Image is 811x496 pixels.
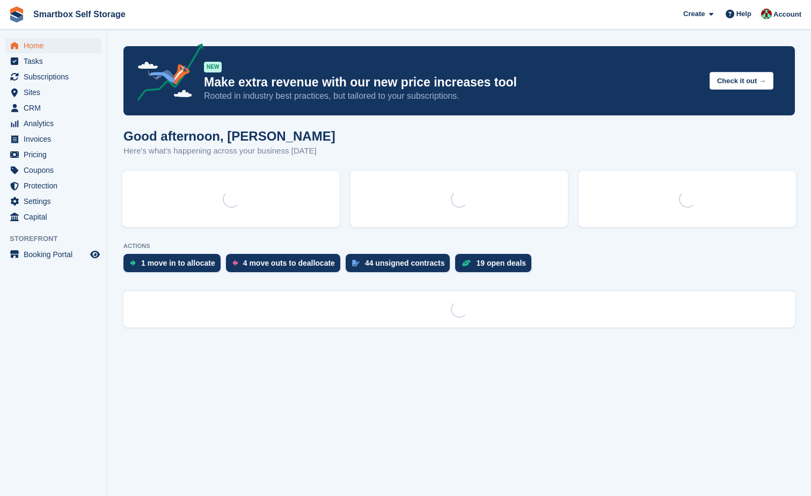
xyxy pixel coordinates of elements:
[29,5,130,23] a: Smartbox Self Storage
[5,178,101,193] a: menu
[5,209,101,224] a: menu
[5,116,101,131] a: menu
[24,85,88,100] span: Sites
[10,234,107,244] span: Storefront
[5,247,101,262] a: menu
[761,9,772,19] img: Caren Ingold
[5,54,101,69] a: menu
[24,116,88,131] span: Analytics
[24,38,88,53] span: Home
[455,254,537,278] a: 19 open deals
[9,6,25,23] img: stora-icon-8386f47178a22dfd0bd8f6a31ec36ba5ce8667c1dd55bd0f319d3a0aa187defe.svg
[243,259,335,267] div: 4 move outs to deallocate
[204,62,222,72] div: NEW
[123,254,226,278] a: 1 move in to allocate
[5,163,101,178] a: menu
[24,194,88,209] span: Settings
[24,100,88,115] span: CRM
[141,259,215,267] div: 1 move in to allocate
[5,132,101,147] a: menu
[24,247,88,262] span: Booking Portal
[24,163,88,178] span: Coupons
[123,145,335,157] p: Here's what's happening across your business [DATE]
[5,38,101,53] a: menu
[5,147,101,162] a: menu
[123,129,335,143] h1: Good afternoon, [PERSON_NAME]
[346,254,456,278] a: 44 unsigned contracts
[5,85,101,100] a: menu
[24,178,88,193] span: Protection
[232,260,238,266] img: move_outs_to_deallocate_icon-f764333ba52eb49d3ac5e1228854f67142a1ed5810a6f6cc68b1a99e826820c5.svg
[24,209,88,224] span: Capital
[352,260,360,266] img: contract_signature_icon-13c848040528278c33f63329250d36e43548de30e8caae1d1a13099fd9432cc5.svg
[24,147,88,162] span: Pricing
[24,132,88,147] span: Invoices
[204,90,701,102] p: Rooted in industry best practices, but tailored to your subscriptions.
[24,54,88,69] span: Tasks
[123,243,795,250] p: ACTIONS
[710,72,773,90] button: Check it out →
[204,75,701,90] p: Make extra revenue with our new price increases tool
[5,100,101,115] a: menu
[773,9,801,20] span: Account
[5,69,101,84] a: menu
[365,259,445,267] div: 44 unsigned contracts
[226,254,346,278] a: 4 move outs to deallocate
[736,9,751,19] span: Help
[89,248,101,261] a: Preview store
[128,43,203,105] img: price-adjustments-announcement-icon-8257ccfd72463d97f412b2fc003d46551f7dbcb40ab6d574587a9cd5c0d94...
[683,9,705,19] span: Create
[476,259,526,267] div: 19 open deals
[462,259,471,267] img: deal-1b604bf984904fb50ccaf53a9ad4b4a5d6e5aea283cecdc64d6e3604feb123c2.svg
[130,260,136,266] img: move_ins_to_allocate_icon-fdf77a2bb77ea45bf5b3d319d69a93e2d87916cf1d5bf7949dd705db3b84f3ca.svg
[24,69,88,84] span: Subscriptions
[5,194,101,209] a: menu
